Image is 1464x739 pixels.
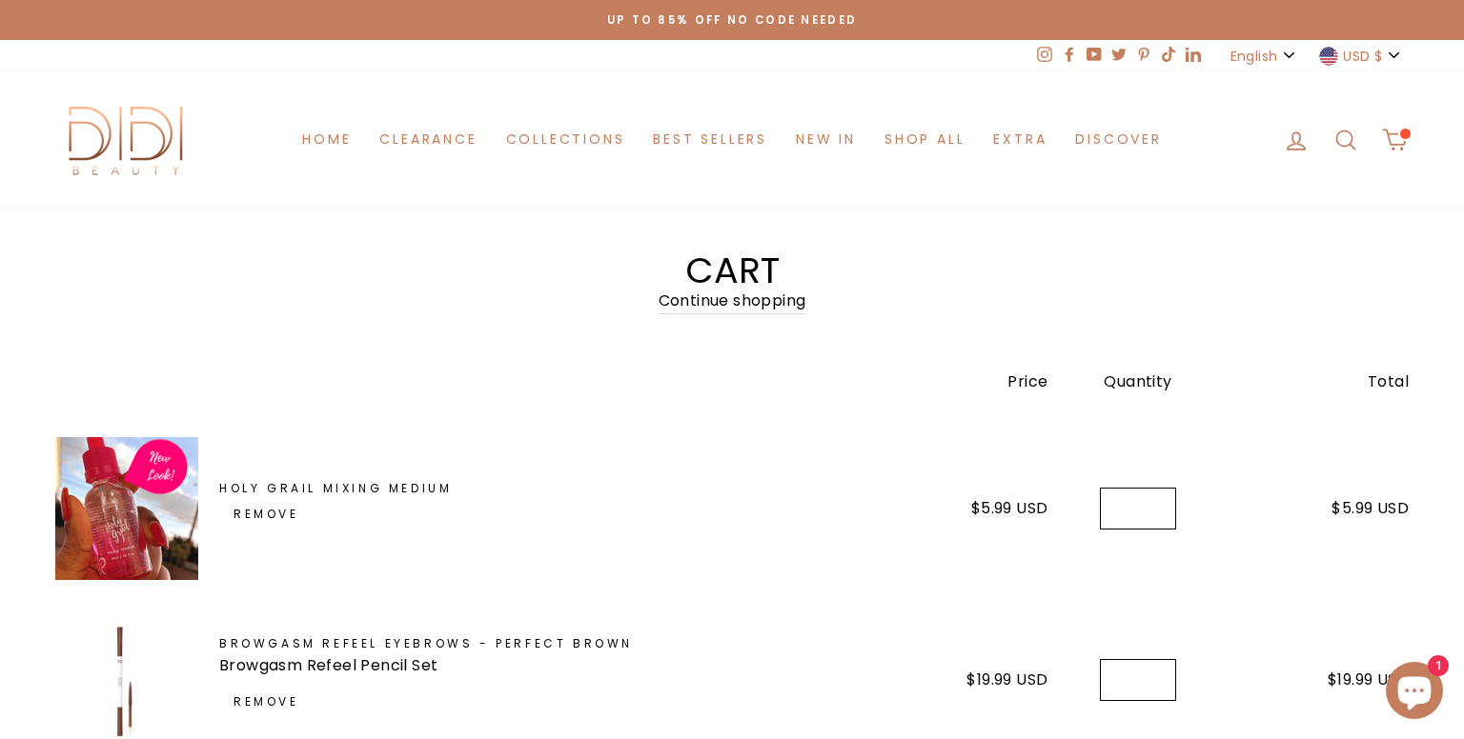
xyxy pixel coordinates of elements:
ul: Primary [288,122,1175,157]
p: Browgasm Refeel Pencil Set [219,653,690,678]
h1: Cart [55,252,1409,289]
button: USD $ [1313,40,1409,71]
span: USD $ [1343,46,1382,67]
a: New in [782,122,870,157]
img: Holy Grail Mixing Medium [55,437,198,580]
a: Home [288,122,365,157]
span: $19.99 USD [966,669,1047,690]
a: Clearance [365,122,491,157]
inbox-online-store-chat: Shopify online store chat [1380,662,1449,724]
span: $5.99 USD [971,497,1048,519]
img: Didi Beauty Co. [55,100,198,179]
a: Discover [1061,122,1175,157]
span: English [1230,46,1277,67]
a: Best Sellers [639,122,782,157]
span: $19.99 USD [1328,669,1409,690]
a: Remove [219,685,314,718]
a: Continue shopping [659,289,806,314]
a: Extra [979,122,1061,157]
div: Price [867,369,1047,394]
span: $5.99 USD [1332,497,1409,519]
button: English [1225,40,1304,71]
div: Total [1229,369,1409,394]
a: Remove [219,497,314,530]
a: Holy Grail Mixing Medium [219,479,690,497]
div: Quantity [1047,369,1228,394]
a: Shop All [870,122,979,157]
span: Up to 85% off NO CODE NEEDED [607,12,858,28]
a: Browgasm Refeel Eyebrows - Perfect Brown [219,634,690,652]
a: Collections [492,122,640,157]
